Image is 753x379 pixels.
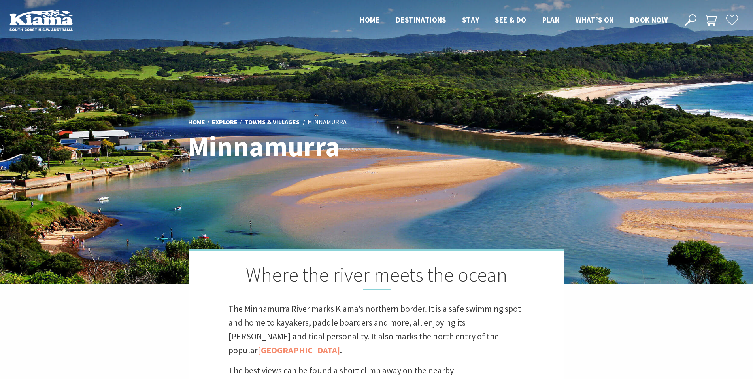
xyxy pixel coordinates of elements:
a: Towns & Villages [244,118,300,127]
li: Minnamurra [308,117,347,127]
span: Home [360,15,380,25]
p: The Minnamurra River marks Kiama’s northern border. It is a safe swimming spot and home to kayake... [228,302,525,358]
span: See & Do [495,15,526,25]
h2: Where the river meets the ocean [228,263,525,290]
span: Destinations [396,15,446,25]
nav: Main Menu [352,14,676,27]
img: Kiama Logo [9,9,73,31]
a: Explore [212,118,238,127]
span: Book now [630,15,668,25]
a: [GEOGRAPHIC_DATA] [258,345,340,356]
h1: Minnamurra [188,131,411,162]
a: Home [188,118,205,127]
span: What’s On [576,15,614,25]
span: Plan [542,15,560,25]
span: Stay [462,15,479,25]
